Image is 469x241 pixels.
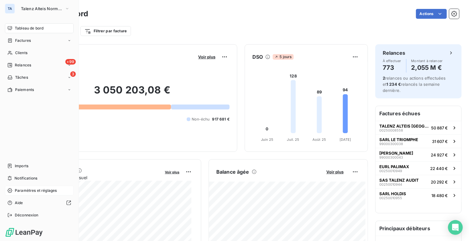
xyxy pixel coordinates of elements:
[448,220,463,235] div: Open Intercom Messenger
[379,142,403,146] span: 99000300038
[379,124,429,128] span: TALENZ ALTEIS [GEOGRAPHIC_DATA]
[212,117,230,122] span: 917 681 €
[376,106,461,121] h6: Factures échues
[14,176,37,181] span: Notifications
[379,128,403,132] span: 00250008558
[383,49,405,57] h6: Relances
[376,121,461,134] button: TALENZ ALTEIS [GEOGRAPHIC_DATA]0025000855850 887 €
[15,87,34,93] span: Paiements
[273,54,293,60] span: 5 jours
[70,71,76,77] span: 3
[80,26,131,36] button: Filtrer par facture
[430,166,448,171] span: 22 440 €
[65,59,76,65] span: +99
[383,76,446,93] span: relances ou actions effectuées et relancés la semaine dernière.
[379,191,406,196] span: SARL HOLDIS
[35,84,230,102] h2: 3 050 203,08 €
[163,169,181,175] button: Voir plus
[379,169,402,173] span: 00250010949
[383,63,401,73] h4: 773
[376,134,461,148] button: SARL LE TRIOMPHE9900030003831 607 €
[376,188,461,202] button: SARL HOLDIS0025001095518 480 €
[216,168,249,176] h6: Balance âgée
[324,169,345,175] button: Voir plus
[383,59,401,63] span: À effectuer
[383,76,385,81] span: 2
[379,151,413,156] span: [PERSON_NAME]
[287,137,300,142] tspan: Juil. 25
[431,180,448,184] span: 20 292 €
[376,148,461,161] button: [PERSON_NAME]9900030004324 927 €
[15,200,23,206] span: Aide
[15,163,28,169] span: Imports
[15,62,31,68] span: Relances
[386,82,401,87] span: 1 234 €
[340,137,351,142] tspan: [DATE]
[379,196,402,200] span: 00250010955
[15,50,27,56] span: Clients
[431,152,448,157] span: 24 927 €
[379,164,409,169] span: EURL PALIMAX
[15,26,43,31] span: Tableau de bord
[379,178,419,183] span: SAS TALENZ AUDIT
[15,75,28,80] span: Tâches
[379,183,402,186] span: 00250010944
[5,227,43,237] img: Logo LeanPay
[165,170,179,174] span: Voir plus
[198,54,215,59] span: Voir plus
[5,198,74,208] a: Aide
[416,9,447,19] button: Actions
[431,125,448,130] span: 50 887 €
[376,161,461,175] button: EURL PALIMAX0025001094922 440 €
[431,193,448,198] span: 18 480 €
[376,175,461,188] button: SAS TALENZ AUDIT0025001094420 292 €
[379,137,418,142] span: SARL LE TRIOMPHE
[5,4,15,14] div: TA
[15,212,39,218] span: Déconnexion
[15,188,57,193] span: Paramètres et réglages
[261,137,274,142] tspan: Juin 25
[196,54,217,60] button: Voir plus
[376,221,461,236] h6: Principaux débiteurs
[15,38,31,43] span: Factures
[192,117,210,122] span: Non-échu
[432,139,448,144] span: 31 607 €
[411,59,443,63] span: Montant à relancer
[21,6,62,11] span: Talenz Alteis Normandie Seine
[379,156,403,159] span: 99000300043
[252,53,263,61] h6: DSO
[411,63,443,73] h4: 2,055 M €
[312,137,326,142] tspan: Août 25
[35,174,161,181] span: Chiffre d'affaires mensuel
[326,169,344,174] span: Voir plus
